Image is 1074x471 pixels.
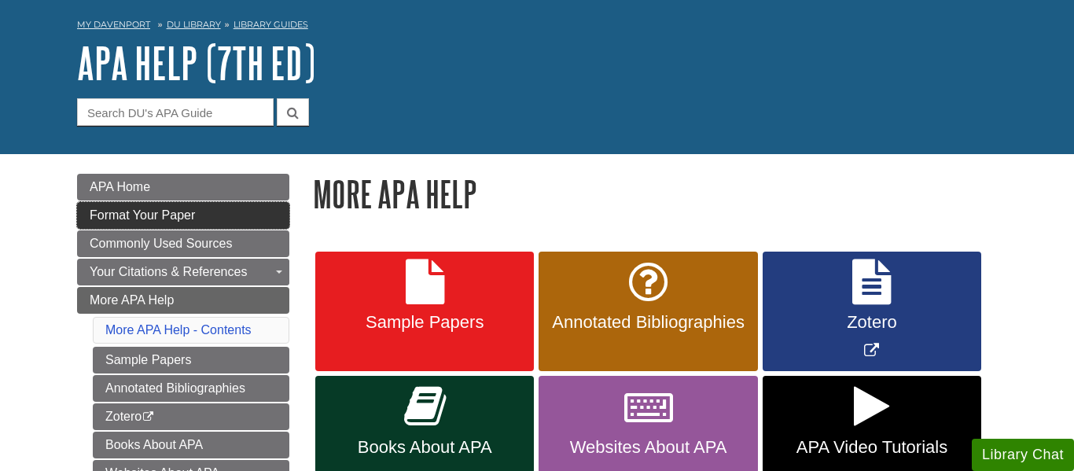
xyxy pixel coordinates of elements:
span: Books About APA [327,437,522,458]
a: APA Help (7th Ed) [77,39,315,87]
a: Sample Papers [93,347,289,373]
a: Zotero [93,403,289,430]
a: DU Library [167,19,221,30]
span: Websites About APA [550,437,745,458]
i: This link opens in a new window [142,412,155,422]
a: Format Your Paper [77,202,289,229]
a: Commonly Used Sources [77,230,289,257]
a: Link opens in new window [763,252,981,372]
a: Sample Papers [315,252,534,372]
span: Annotated Bibliographies [550,312,745,333]
button: Library Chat [972,439,1074,471]
span: APA Home [90,180,150,193]
h1: More APA Help [313,174,997,214]
span: APA Video Tutorials [774,437,969,458]
span: Format Your Paper [90,208,195,222]
a: More APA Help [77,287,289,314]
a: Your Citations & References [77,259,289,285]
a: Library Guides [234,19,308,30]
input: Search DU's APA Guide [77,98,274,126]
a: Annotated Bibliographies [539,252,757,372]
a: My Davenport [77,18,150,31]
nav: breadcrumb [77,14,997,39]
a: APA Home [77,174,289,201]
span: Your Citations & References [90,265,247,278]
a: Annotated Bibliographies [93,375,289,402]
span: Zotero [774,312,969,333]
span: Commonly Used Sources [90,237,232,250]
span: More APA Help [90,293,174,307]
span: Sample Papers [327,312,522,333]
a: Books About APA [93,432,289,458]
a: More APA Help - Contents [105,323,252,337]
